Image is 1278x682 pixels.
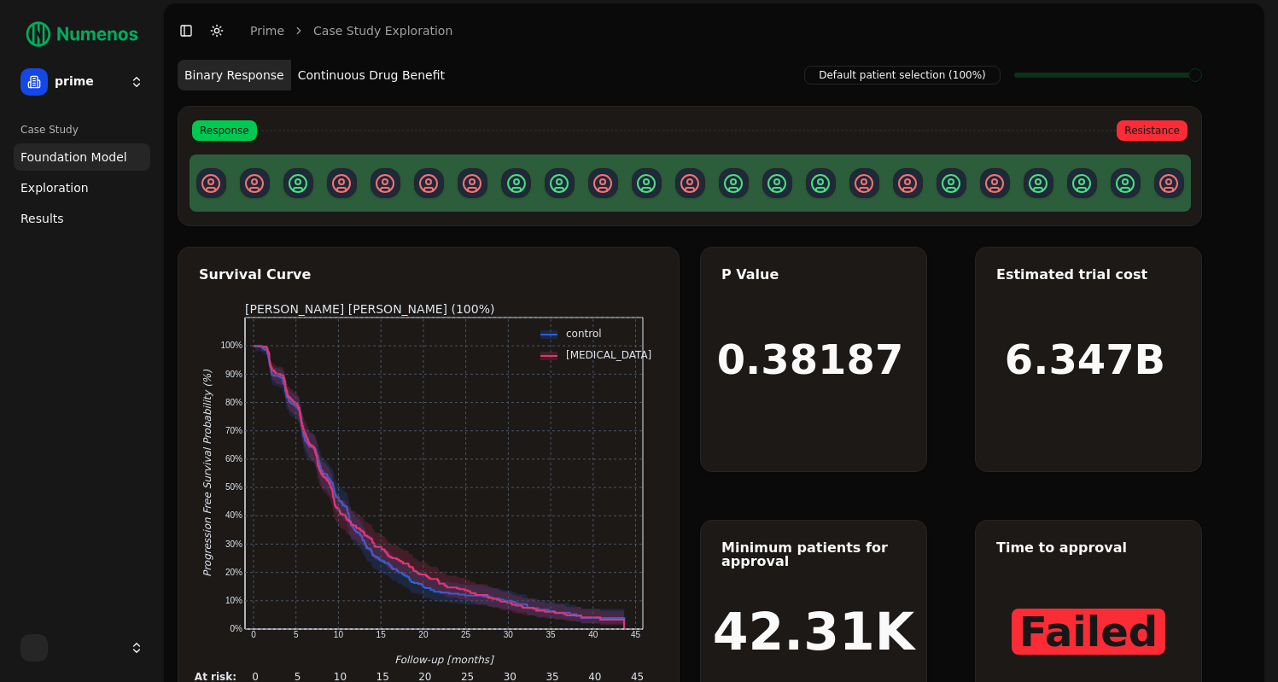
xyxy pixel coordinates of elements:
[14,61,150,102] button: prime
[245,302,494,316] text: [PERSON_NAME] [PERSON_NAME] (100%)
[293,630,298,639] text: 5
[225,426,242,435] text: 70%
[804,66,1001,85] span: Default patient selection (100%)
[14,14,150,55] img: Numenos
[225,370,242,379] text: 90%
[14,174,150,201] a: Exploration
[225,454,242,463] text: 60%
[313,22,452,39] a: Case Study Exploration
[376,630,386,639] text: 15
[55,74,123,90] span: prime
[225,596,242,605] text: 10%
[588,630,598,639] text: 40
[251,630,256,639] text: 0
[192,120,257,141] span: Response
[225,398,242,407] text: 80%
[20,179,89,196] span: Exploration
[1005,339,1165,380] h1: 6.347B
[220,341,242,350] text: 100%
[14,205,150,232] a: Results
[1117,120,1188,141] span: Resistance
[418,630,429,639] text: 20
[566,328,602,340] text: control
[14,116,150,143] div: Case Study
[546,630,556,639] text: 35
[178,60,291,90] button: Binary Response
[250,22,284,39] a: prime
[713,606,914,657] h1: 42.31K
[230,624,242,633] text: 0%
[630,630,640,639] text: 45
[1012,609,1165,655] span: Failed
[250,22,452,39] nav: breadcrumb
[199,268,658,282] div: Survival Curve
[225,568,242,577] text: 20%
[14,143,150,171] a: Foundation Model
[225,510,242,520] text: 40%
[566,349,651,361] text: [MEDICAL_DATA]
[717,339,904,380] h1: 0.38187
[20,210,64,227] span: Results
[461,630,471,639] text: 25
[291,60,452,90] button: Continuous Drug Benefit
[503,630,513,639] text: 30
[225,482,242,492] text: 50%
[20,149,127,166] span: Foundation Model
[201,370,213,577] text: Progression Free Survival Probability (%)
[333,630,343,639] text: 10
[394,654,494,666] text: Follow-up [months]
[225,539,242,549] text: 30%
